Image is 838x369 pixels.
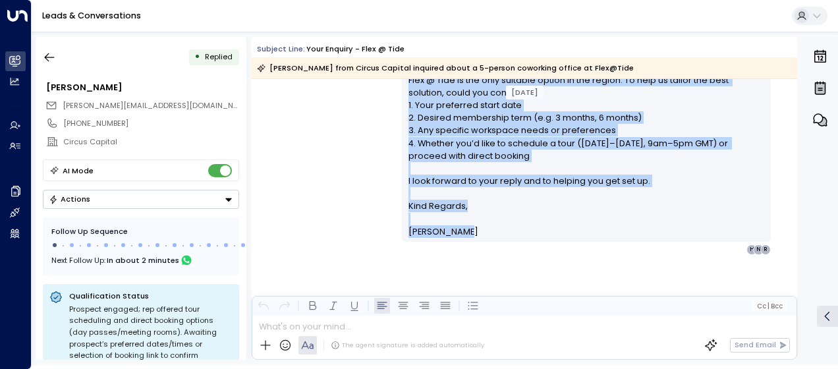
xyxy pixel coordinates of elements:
[753,244,764,255] div: N
[506,86,544,99] div: [DATE]
[194,47,200,67] div: •
[49,194,90,204] div: Actions
[408,200,468,212] span: Kind Regards,
[760,244,771,255] div: R
[63,118,238,129] div: [PHONE_NUMBER]
[63,164,94,177] div: AI Mode
[331,341,484,350] div: The agent signature is added automatically
[51,253,231,268] div: Next Follow Up:
[63,100,239,111] span: rory@circus-capital.com
[42,10,141,21] a: Leads & Conversations
[43,190,239,209] div: Button group with a nested menu
[256,298,271,314] button: Undo
[107,253,179,268] span: In about 2 minutes
[46,81,238,94] div: [PERSON_NAME]
[277,298,293,314] button: Redo
[757,302,783,310] span: Cc Bcc
[306,43,405,55] div: Your enquiry - Flex @ Tide
[257,61,634,74] div: [PERSON_NAME] from Circus Capital inquired about a 5-person coworking office at Flex@Tide
[69,291,233,301] p: Qualification Status
[205,51,233,62] span: Replied
[43,190,239,209] button: Actions
[63,136,238,148] div: Circus Capital
[752,301,787,311] button: Cc|Bcc
[63,100,252,111] span: [PERSON_NAME][EMAIL_ADDRESS][DOMAIN_NAME]
[408,225,478,238] span: [PERSON_NAME]
[51,226,231,237] div: Follow Up Sequence
[746,244,757,255] div: H
[257,43,305,54] span: Subject Line:
[768,302,769,310] span: |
